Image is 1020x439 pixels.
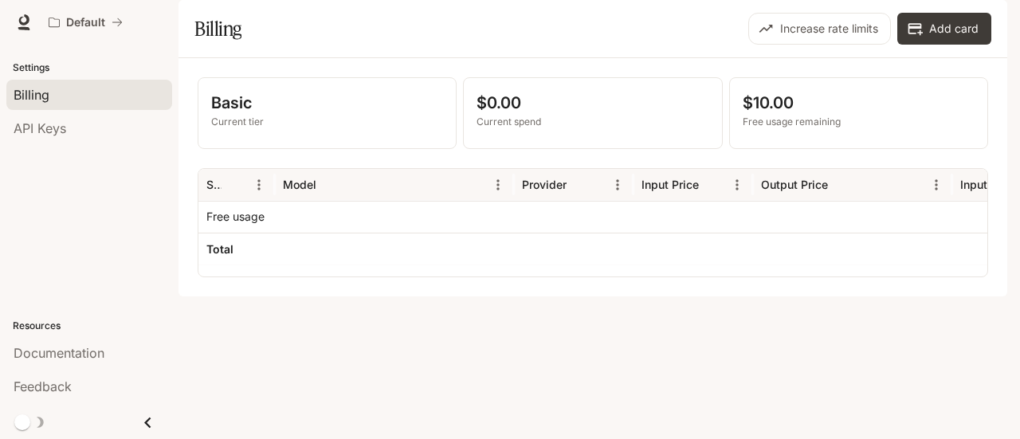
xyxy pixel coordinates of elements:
div: Input Price [641,178,699,191]
h1: Billing [194,13,241,45]
p: Current spend [477,115,708,129]
p: $0.00 [477,91,708,115]
button: Sort [318,173,342,197]
button: Increase rate limits [748,13,891,45]
p: Free usage [206,209,265,225]
p: $10.00 [743,91,975,115]
button: Sort [568,173,592,197]
div: Output Price [761,178,828,191]
p: Default [66,16,105,29]
button: Menu [247,173,271,197]
button: Add card [897,13,991,45]
button: Menu [486,173,510,197]
div: Input [960,178,987,191]
p: Free usage remaining [743,115,975,129]
button: All workspaces [41,6,130,38]
button: Sort [830,173,853,197]
p: Basic [211,91,443,115]
div: Model [283,178,316,191]
button: Menu [725,173,749,197]
button: Sort [700,173,724,197]
button: Menu [606,173,630,197]
h6: Total [206,241,233,257]
p: Current tier [211,115,443,129]
button: Sort [223,173,247,197]
div: Service [206,178,222,191]
div: Provider [522,178,567,191]
button: Menu [924,173,948,197]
